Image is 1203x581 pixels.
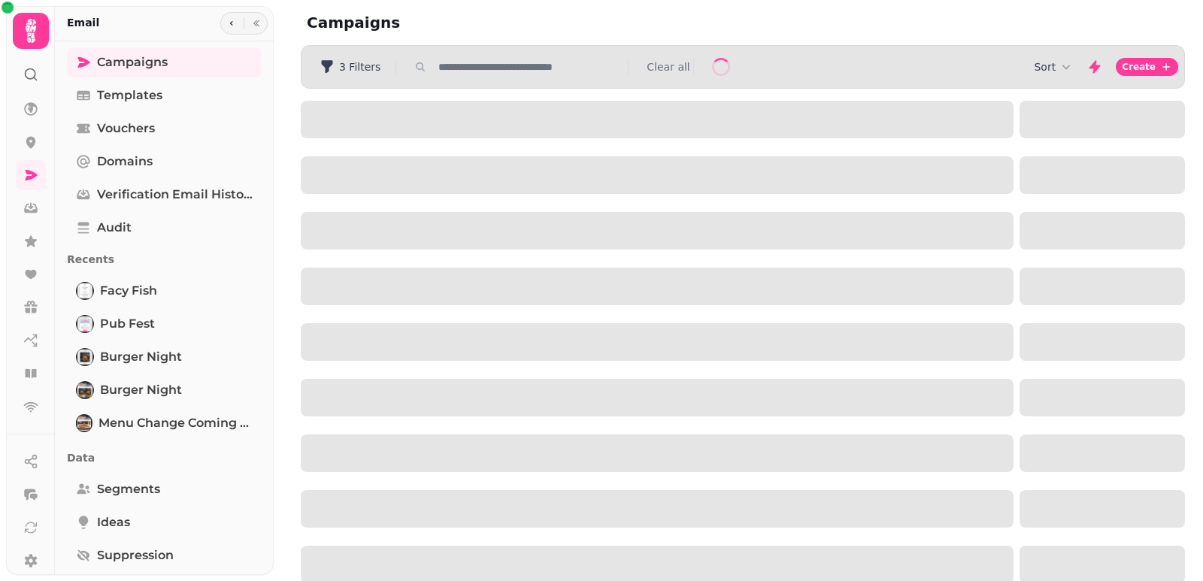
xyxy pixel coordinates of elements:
span: Create [1122,62,1156,71]
img: Facy fish [77,283,92,298]
button: Clear all [647,59,689,74]
span: 3 Filters [339,62,380,72]
button: Create [1116,58,1178,76]
span: Facy fish [100,282,157,300]
span: Menu change coming soon [98,414,253,432]
img: Menu change coming soon [77,416,91,431]
a: Burger NightBurger Night [67,375,262,405]
span: Pub Fest [100,315,155,333]
a: Menu change coming soonMenu change coming soon [67,408,262,438]
a: Pub FestPub Fest [67,309,262,339]
p: Recents [67,246,262,273]
img: Burger Night [77,383,92,398]
button: Sort [1034,59,1074,74]
h2: Campaigns [307,12,595,33]
span: Segments [97,480,160,498]
span: Burger Night [100,348,182,366]
span: Verification email history [97,186,253,204]
a: Campaigns [67,47,262,77]
a: Audit [67,213,262,243]
a: Ideas [67,507,262,537]
span: Ideas [97,513,130,531]
a: Templates [67,80,262,110]
a: Vouchers [67,113,262,144]
span: Audit [97,219,132,237]
span: Vouchers [97,120,155,138]
span: Domains [97,153,153,171]
h2: Email [67,15,99,30]
span: Templates [97,86,162,104]
p: Data [67,444,262,471]
a: Suppression [67,540,262,570]
img: Pub Fest [77,316,92,331]
a: Domains [67,147,262,177]
a: Segments [67,474,262,504]
button: 3 Filters [308,55,392,79]
a: Burger NightBurger Night [67,342,262,372]
span: Suppression [97,546,174,564]
img: Burger Night [77,350,92,365]
a: Facy fishFacy fish [67,276,262,306]
span: Burger Night [100,381,182,399]
span: Campaigns [97,53,168,71]
a: Verification email history [67,180,262,210]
